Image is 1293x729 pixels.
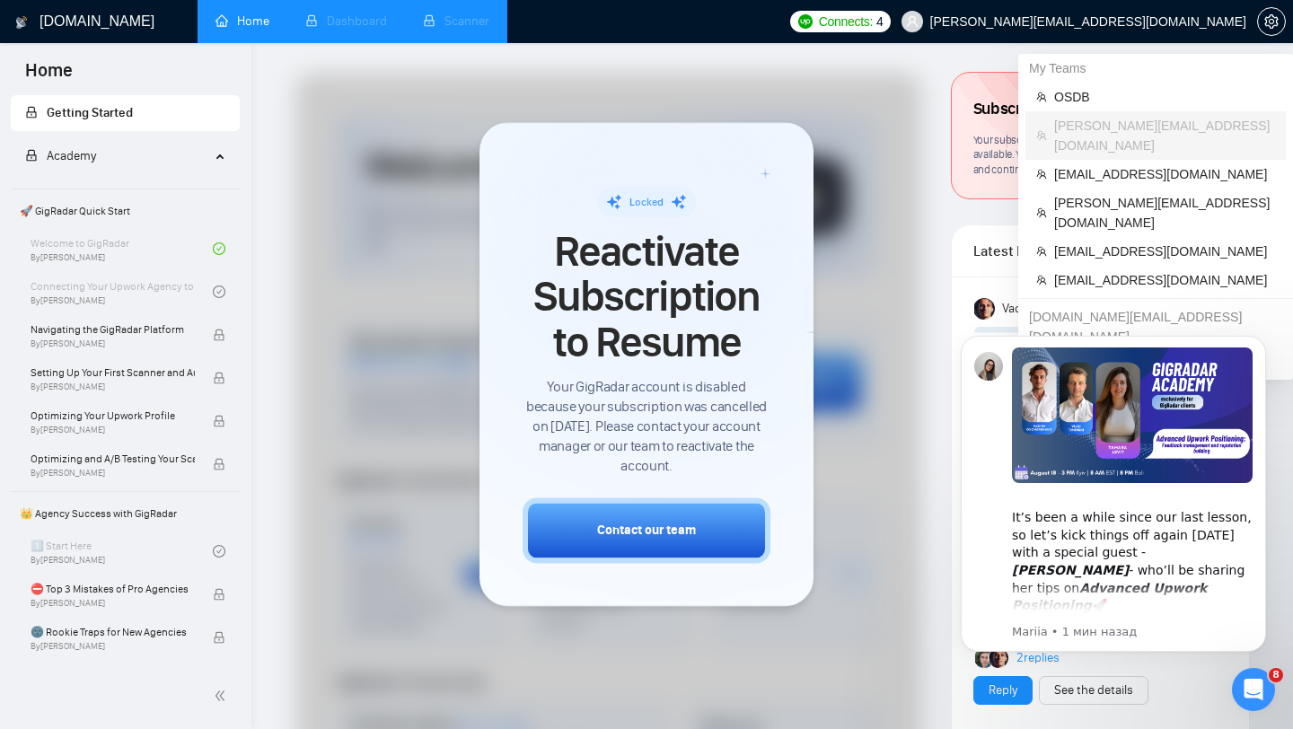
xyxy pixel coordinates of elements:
a: homeHome [215,13,269,29]
span: 👑 Agency Success with GigRadar [13,496,238,531]
span: lock [25,106,38,119]
span: By [PERSON_NAME] [31,641,195,652]
div: My Teams [1018,54,1293,83]
span: Reactivate Subscription to Resume [523,229,770,364]
span: ⛔ Top 3 Mistakes of Pro Agencies [31,580,195,598]
span: lock [213,631,225,644]
span: 🚀 GigRadar Quick Start [13,193,238,229]
span: Getting Started [47,105,133,120]
span: Connects: [819,12,873,31]
span: lock [213,588,225,601]
span: team [1036,207,1047,218]
img: logo [15,8,28,37]
a: Reply [989,681,1017,700]
button: Contact our team [523,498,770,564]
span: team [1036,92,1047,102]
span: By [PERSON_NAME] [31,382,195,392]
span: Setting Up Your First Scanner and Auto-Bidder [31,364,195,382]
button: setting [1257,7,1286,36]
span: Academy [25,148,96,163]
div: Contact our team [597,522,696,540]
span: Academy [47,148,96,163]
li: Getting Started [11,95,240,131]
span: 🌚 Rookie Traps for New Agencies [31,623,195,641]
span: lock [213,372,225,384]
span: lock [25,149,38,162]
span: OSDB [1054,87,1275,107]
span: Optimizing Your Upwork Profile [31,407,195,425]
span: team [1036,246,1047,257]
span: Your subscription has ended, and features are no longer available. You can renew subscription to ... [973,133,1218,176]
span: lock [213,458,225,470]
span: Subscription [973,94,1062,125]
img: Vadym [974,298,996,320]
span: By [PERSON_NAME] [31,598,195,609]
span: [EMAIL_ADDRESS][DOMAIN_NAME] [1054,242,1275,261]
span: Latest Posts from the GigRadar Community [973,240,1055,262]
span: user [906,15,919,28]
a: setting [1257,14,1286,29]
span: Home [11,57,87,95]
span: [PERSON_NAME][EMAIL_ADDRESS][DOMAIN_NAME] [1054,116,1275,155]
iframe: Intercom notifications сообщение [934,309,1293,681]
span: [EMAIL_ADDRESS][DOMAIN_NAME] [1054,164,1275,184]
span: double-left [214,687,232,705]
span: By [PERSON_NAME] [31,468,195,479]
button: See the details [1039,676,1148,705]
span: Your GigRadar account is disabled because your subscription was cancelled on [DATE]. Please conta... [523,378,770,477]
span: lock [213,415,225,427]
span: lock [213,329,225,341]
span: [PERSON_NAME][EMAIL_ADDRESS][DOMAIN_NAME] [1054,193,1275,233]
a: See the details [1054,681,1133,700]
span: check-circle [213,285,225,298]
span: team [1036,275,1047,285]
span: Optimizing and A/B Testing Your Scanner for Better Results [31,450,195,468]
iframe: Intercom live chat [1232,668,1275,711]
span: team [1036,130,1047,141]
span: 4 [876,12,884,31]
span: setting [1258,14,1285,29]
span: check-circle [213,545,225,558]
span: Locked [629,196,664,208]
span: 8 [1269,668,1283,682]
span: [EMAIL_ADDRESS][DOMAIN_NAME] [1054,270,1275,290]
div: sharahov.consulting@gmail.com [1018,303,1293,351]
span: By [PERSON_NAME] [31,338,195,349]
span: check-circle [213,242,225,255]
span: Vadym [1002,299,1038,319]
img: upwork-logo.png [798,14,813,29]
span: By [PERSON_NAME] [31,425,195,435]
span: team [1036,169,1047,180]
button: Reply [973,676,1033,705]
span: Navigating the GigRadar Platform [31,321,195,338]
